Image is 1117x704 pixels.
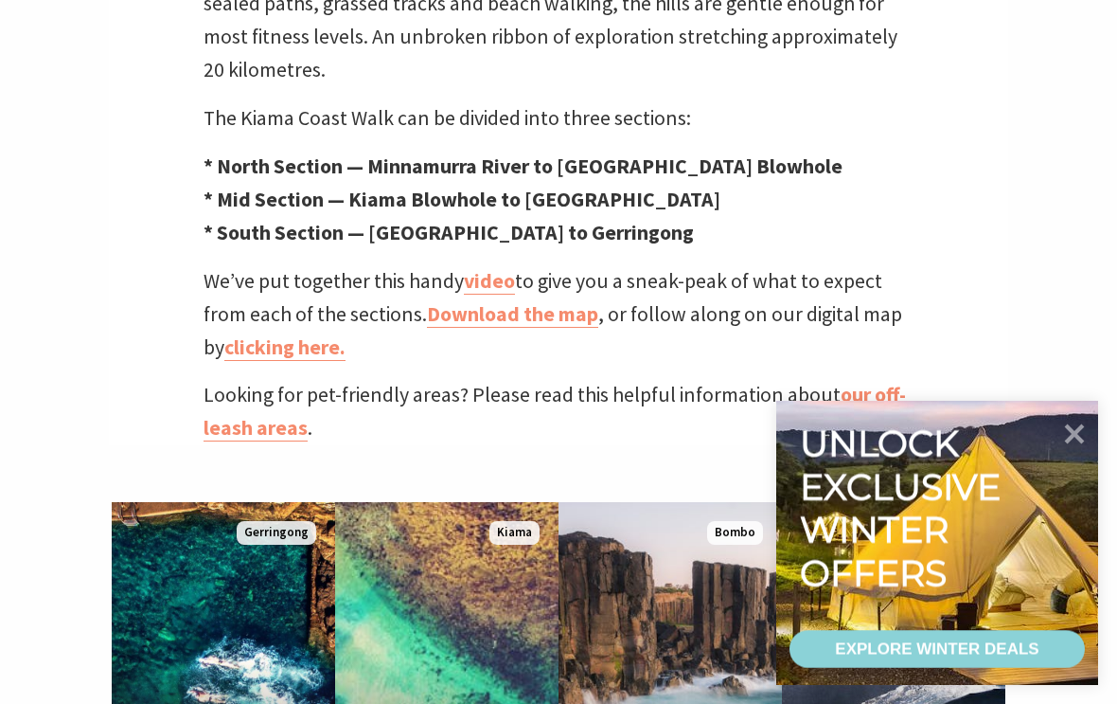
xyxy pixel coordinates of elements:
a: clicking here. [224,334,346,361]
div: Unlock exclusive winter offers [800,422,1009,594]
p: The Kiama Coast Walk can be divided into three sections: [204,102,913,135]
a: EXPLORE WINTER DEALS [789,630,1085,668]
span: Gerringong [237,521,316,545]
span: Kiama [489,521,540,545]
span: Bombo [707,521,763,545]
strong: * Mid Section — Kiama Blowhole to [GEOGRAPHIC_DATA] [204,187,720,212]
a: video [464,268,515,295]
strong: * North Section — Minnamurra River to [GEOGRAPHIC_DATA] Blowhole [204,153,842,179]
div: EXPLORE WINTER DEALS [835,630,1038,668]
a: Download the map [427,301,598,328]
p: We’ve put together this handy to give you a sneak-peak of what to expect from each of the section... [204,265,913,365]
strong: * South Section — [GEOGRAPHIC_DATA] to Gerringong [204,220,694,245]
p: Looking for pet-friendly areas? Please read this helpful information about . [204,379,913,445]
